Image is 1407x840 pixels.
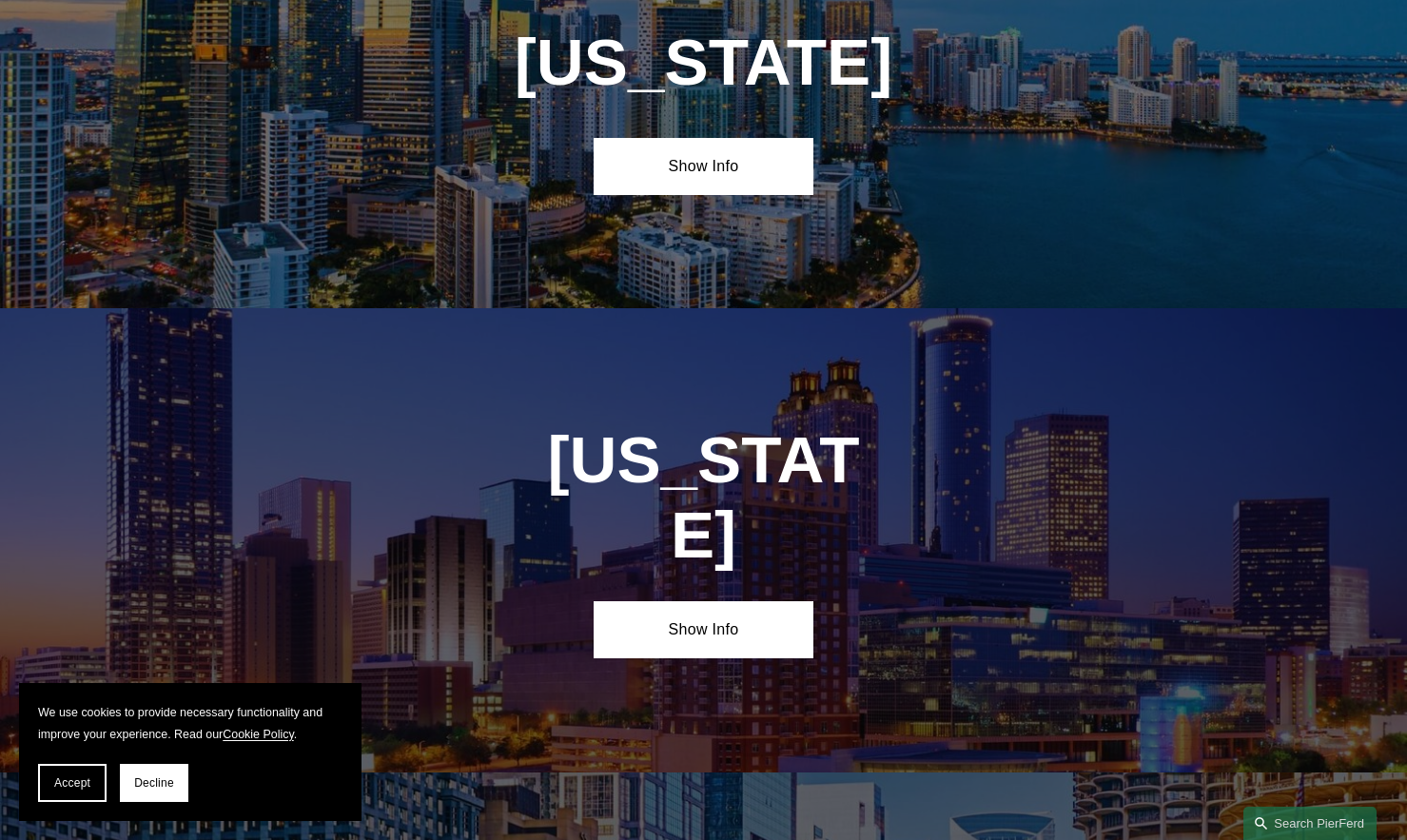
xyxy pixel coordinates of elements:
[538,422,870,573] h1: [US_STATE]
[483,25,924,100] h1: [US_STATE]
[223,728,293,741] a: Cookie Policy
[54,776,90,790] span: Accept
[19,683,362,821] section: Cookie banner
[594,138,814,195] a: Show Info
[134,776,174,790] span: Decline
[38,702,342,745] p: We use cookies to provide necessary functionality and improve your experience. Read our .
[120,764,188,802] button: Decline
[1243,807,1377,840] a: Search this site
[594,601,814,658] a: Show Info
[38,764,107,802] button: Accept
